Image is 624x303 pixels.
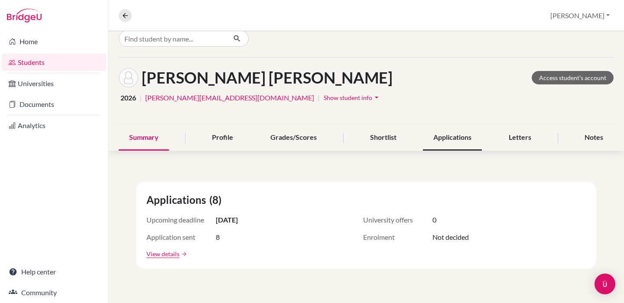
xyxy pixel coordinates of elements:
span: Not decided [432,232,469,242]
span: Application sent [146,232,216,242]
img: Sofia Maria Zúniga Morán's avatar [119,68,138,87]
span: (8) [209,192,225,208]
span: University offers [363,215,432,225]
div: Profile [201,125,244,151]
span: | [318,93,320,103]
a: Community [2,284,106,301]
div: Shortlist [360,125,407,151]
img: Bridge-U [7,9,42,23]
i: arrow_drop_down [372,93,381,102]
a: Access student's account [532,71,614,84]
button: [PERSON_NAME] [546,7,614,24]
a: Analytics [2,117,106,134]
span: Enrolment [363,232,432,242]
div: Notes [574,125,614,151]
input: Find student by name... [119,30,226,47]
a: View details [146,249,179,258]
div: Summary [119,125,169,151]
a: Students [2,54,106,71]
button: Show student infoarrow_drop_down [323,91,381,104]
div: Open Intercom Messenger [595,274,615,294]
a: arrow_forward [179,251,187,257]
span: 2026 [120,93,136,103]
span: 0 [432,215,436,225]
div: Grades/Scores [260,125,327,151]
span: | [140,93,142,103]
span: 8 [216,232,220,242]
a: Documents [2,96,106,113]
a: Help center [2,263,106,280]
span: Show student info [324,94,372,101]
h1: [PERSON_NAME] [PERSON_NAME] [142,68,393,87]
a: Universities [2,75,106,92]
a: [PERSON_NAME][EMAIL_ADDRESS][DOMAIN_NAME] [145,93,314,103]
div: Applications [423,125,482,151]
a: Home [2,33,106,50]
div: Letters [498,125,542,151]
span: [DATE] [216,215,238,225]
span: Applications [146,192,209,208]
span: Upcoming deadline [146,215,216,225]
